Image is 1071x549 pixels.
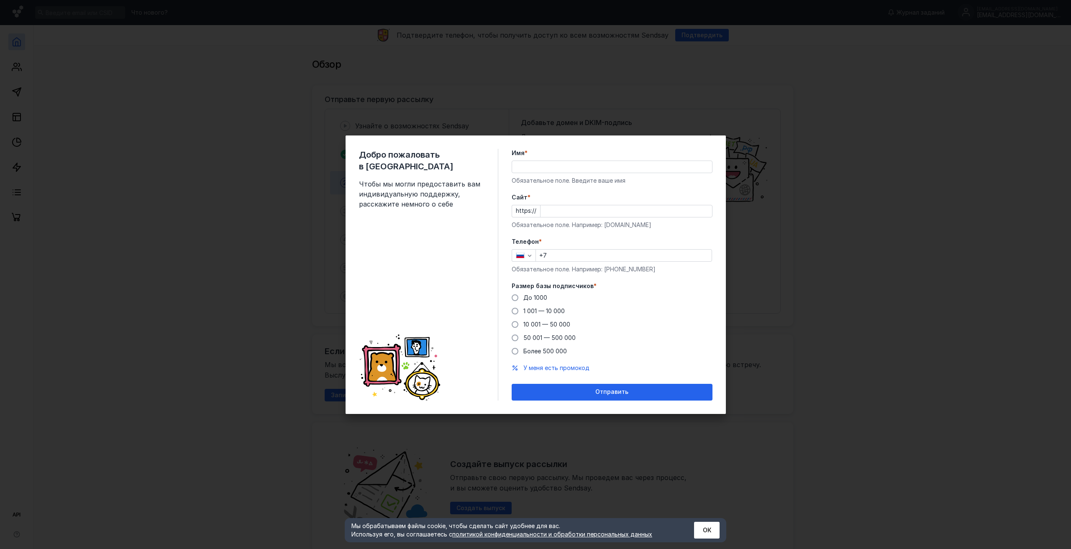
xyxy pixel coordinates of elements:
span: До 1000 [523,294,547,301]
span: Добро пожаловать в [GEOGRAPHIC_DATA] [359,149,484,172]
span: Телефон [512,237,539,246]
div: Мы обрабатываем файлы cookie, чтобы сделать сайт удобнее для вас. Используя его, вы соглашаетесь c [351,522,674,539]
span: 50 001 — 500 000 [523,334,576,341]
span: Отправить [595,388,628,396]
span: Чтобы мы могли предоставить вам индивидуальную поддержку, расскажите немного о себе [359,179,484,209]
div: Обязательное поле. Например: [DOMAIN_NAME] [512,221,712,229]
span: Cайт [512,193,528,202]
button: ОК [694,522,720,539]
span: У меня есть промокод [523,364,589,371]
span: 10 001 — 50 000 [523,321,570,328]
span: Размер базы подписчиков [512,282,594,290]
button: У меня есть промокод [523,364,589,372]
span: 1 001 — 10 000 [523,307,565,314]
span: Более 500 000 [523,347,567,355]
button: Отправить [512,384,712,401]
a: политикой конфиденциальности и обработки персональных данных [452,531,652,538]
div: Обязательное поле. Например: [PHONE_NUMBER] [512,265,712,273]
div: Обязательное поле. Введите ваше имя [512,176,712,185]
span: Имя [512,149,525,157]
